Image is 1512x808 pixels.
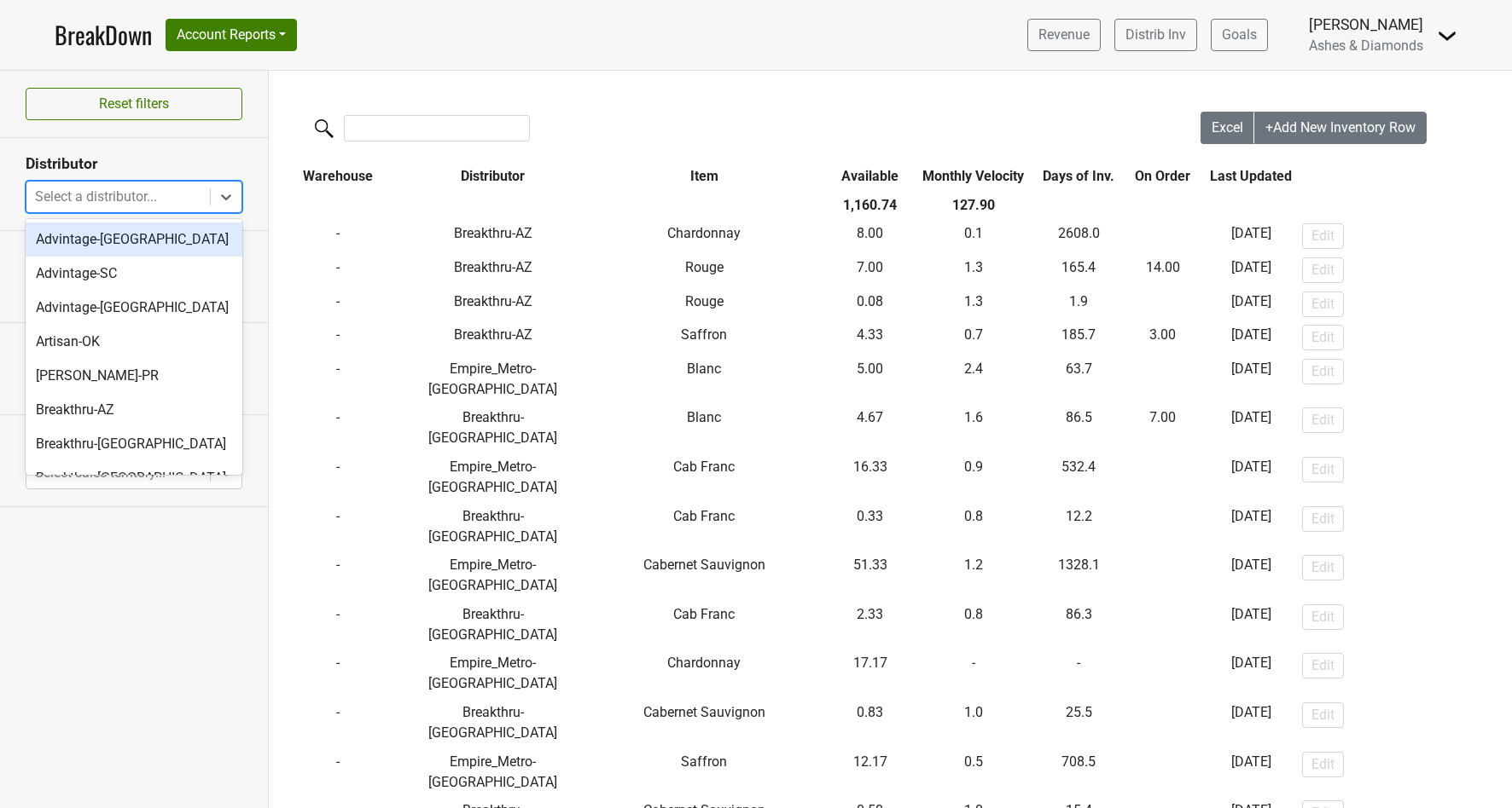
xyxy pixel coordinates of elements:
th: 1,160.74 [829,191,911,220]
td: 16.33 [829,453,911,502]
td: 51.33 [829,551,911,600]
td: - [269,649,407,699]
button: Edit [1302,555,1344,580]
td: 12.2 [1036,502,1122,551]
td: 2.33 [829,600,911,649]
td: 1.3 [911,287,1036,321]
td: 0.8 [911,600,1036,649]
td: - [269,502,407,551]
button: Edit [1302,702,1344,728]
td: 0.1 [911,220,1036,254]
td: 86.3 [1036,600,1122,649]
td: - [269,600,407,649]
td: 25.5 [1036,698,1122,747]
td: 0.83 [829,698,911,747]
button: Edit [1302,223,1344,249]
div: Advintage-SC [26,257,242,291]
td: - [1122,253,1204,287]
span: Chardonnay [667,225,741,241]
div: Breakthru-[GEOGRAPHIC_DATA] [26,461,242,495]
td: 0.8 [911,502,1036,551]
span: Saffron [681,753,727,770]
td: 8.00 [829,220,911,254]
div: Breakthru-[GEOGRAPHIC_DATA] [26,427,242,461]
td: - [1036,649,1122,699]
button: Account Reports [166,19,297,51]
td: 63.7 [1036,355,1122,404]
td: 2608.0 [1036,220,1122,254]
a: Goals [1211,19,1268,51]
td: - [269,453,407,502]
td: Empire_Metro-[GEOGRAPHIC_DATA] [407,453,579,502]
span: Chardonnay [667,655,741,671]
td: [DATE] [1204,355,1299,404]
h3: Distributor [26,155,242,173]
td: Breakthru-AZ [407,253,579,287]
th: Available: activate to sort column ascending [829,162,911,191]
td: [DATE] [1204,502,1299,551]
div: Advintage-[GEOGRAPHIC_DATA] [26,291,242,325]
td: - [911,649,1036,699]
td: - [1122,220,1204,254]
td: Empire_Metro-[GEOGRAPHIC_DATA] [407,551,579,600]
a: Revenue [1027,19,1101,51]
td: Breakthru-[GEOGRAPHIC_DATA] [407,698,579,747]
td: 1.0 [911,698,1036,747]
span: Cabernet Sauvignon [643,704,765,720]
td: 86.5 [1036,404,1122,453]
td: 4.67 [829,404,911,453]
span: Cabernet Sauvignon [643,557,765,573]
td: 2.4 [911,355,1036,404]
button: Edit [1302,752,1344,777]
td: 0.08 [829,287,911,321]
button: Edit [1302,457,1344,482]
a: Distrib Inv [1114,19,1197,51]
td: [DATE] [1204,600,1299,649]
img: Dropdown Menu [1437,26,1457,46]
td: 4.33 [829,320,911,355]
td: 0.7 [911,320,1036,355]
td: [DATE] [1204,698,1299,747]
td: Breakthru-AZ [407,320,579,355]
span: Blanc [687,361,721,377]
td: [DATE] [1204,551,1299,600]
td: - [269,698,407,747]
td: Empire_Metro-[GEOGRAPHIC_DATA] [407,355,579,404]
span: Rouge [685,259,724,275]
td: [DATE] [1204,253,1299,287]
td: 1.3 [911,253,1036,287]
td: - [269,253,407,287]
td: - [269,320,407,355]
td: Breakthru-AZ [407,220,579,254]
td: 17.17 [829,649,911,699]
div: Breakthru-AZ [26,393,242,427]
td: 0.9 [911,453,1036,502]
div: Advintage-[GEOGRAPHIC_DATA] [26,222,242,257]
td: - [269,747,407,797]
th: Warehouse: activate to sort column ascending [269,162,407,191]
span: +Add New Inventory Row [1265,119,1416,136]
td: - [1122,600,1204,649]
td: [DATE] [1204,320,1299,355]
td: 708.5 [1036,747,1122,797]
th: On Order: activate to sort column ascending [1122,162,1204,191]
a: BreakDown [55,17,152,53]
th: Item: activate to sort column ascending [579,162,829,191]
span: Cab Franc [673,508,735,524]
button: Reset filters [26,88,242,120]
td: Breakthru-[GEOGRAPHIC_DATA] [407,404,579,453]
button: Excel [1201,112,1255,144]
td: [DATE] [1204,453,1299,502]
td: 1328.1 [1036,551,1122,600]
th: Distributor: activate to sort column ascending [407,162,579,191]
td: S [1122,551,1204,600]
button: Edit [1302,359,1344,384]
button: Edit [1302,407,1344,433]
td: Breakthru-[GEOGRAPHIC_DATA] [407,502,579,551]
button: Edit [1302,257,1344,283]
td: Empire_Metro-[GEOGRAPHIC_DATA] [407,649,579,699]
td: - [1122,502,1204,551]
button: Edit [1302,653,1344,678]
td: S [1122,649,1204,699]
td: 7.00 [829,253,911,287]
